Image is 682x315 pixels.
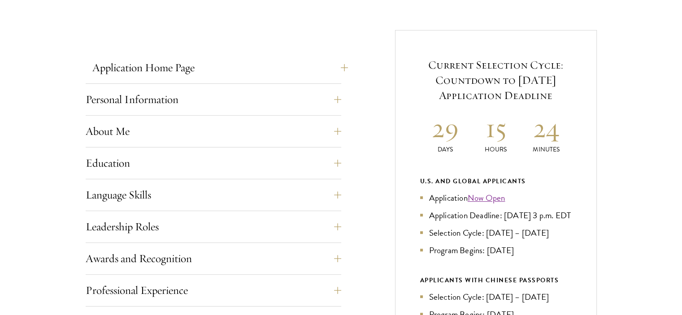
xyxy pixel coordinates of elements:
[420,145,471,154] p: Days
[420,244,572,257] li: Program Begins: [DATE]
[92,57,348,78] button: Application Home Page
[86,152,341,174] button: Education
[420,57,572,103] h5: Current Selection Cycle: Countdown to [DATE] Application Deadline
[470,145,521,154] p: Hours
[86,216,341,237] button: Leadership Roles
[420,191,572,204] li: Application
[86,280,341,301] button: Professional Experience
[86,121,341,142] button: About Me
[420,275,572,286] div: APPLICANTS WITH CHINESE PASSPORTS
[468,191,505,204] a: Now Open
[86,248,341,269] button: Awards and Recognition
[420,176,572,187] div: U.S. and Global Applicants
[420,111,471,145] h2: 29
[86,89,341,110] button: Personal Information
[521,145,572,154] p: Minutes
[86,184,341,206] button: Language Skills
[521,111,572,145] h2: 24
[420,209,572,222] li: Application Deadline: [DATE] 3 p.m. EDT
[420,290,572,303] li: Selection Cycle: [DATE] – [DATE]
[420,226,572,239] li: Selection Cycle: [DATE] – [DATE]
[470,111,521,145] h2: 15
